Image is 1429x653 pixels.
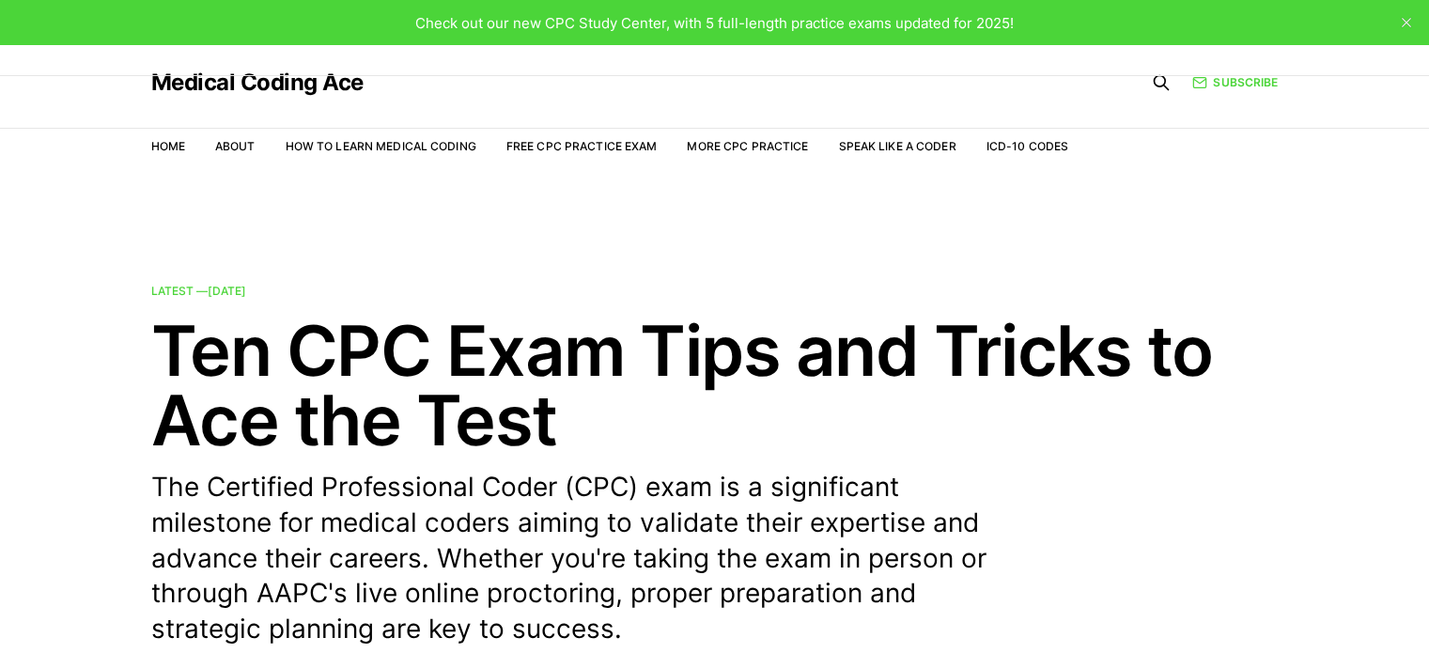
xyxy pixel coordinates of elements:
time: [DATE] [208,284,246,298]
span: Latest — [151,284,246,298]
a: About [215,139,256,153]
a: Home [151,139,185,153]
button: close [1391,8,1421,38]
a: Medical Coding Ace [151,71,364,94]
a: Subscribe [1192,73,1278,91]
a: Free CPC Practice Exam [506,139,658,153]
p: The Certified Professional Coder (CPC) exam is a significant milestone for medical coders aiming ... [151,470,1016,647]
iframe: portal-trigger [1126,561,1429,653]
a: Speak Like a Coder [839,139,956,153]
h2: Ten CPC Exam Tips and Tricks to Ace the Test [151,316,1279,455]
a: ICD-10 Codes [986,139,1068,153]
a: More CPC Practice [687,139,808,153]
a: How to Learn Medical Coding [286,139,476,153]
span: Check out our new CPC Study Center, with 5 full-length practice exams updated for 2025! [415,14,1014,32]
